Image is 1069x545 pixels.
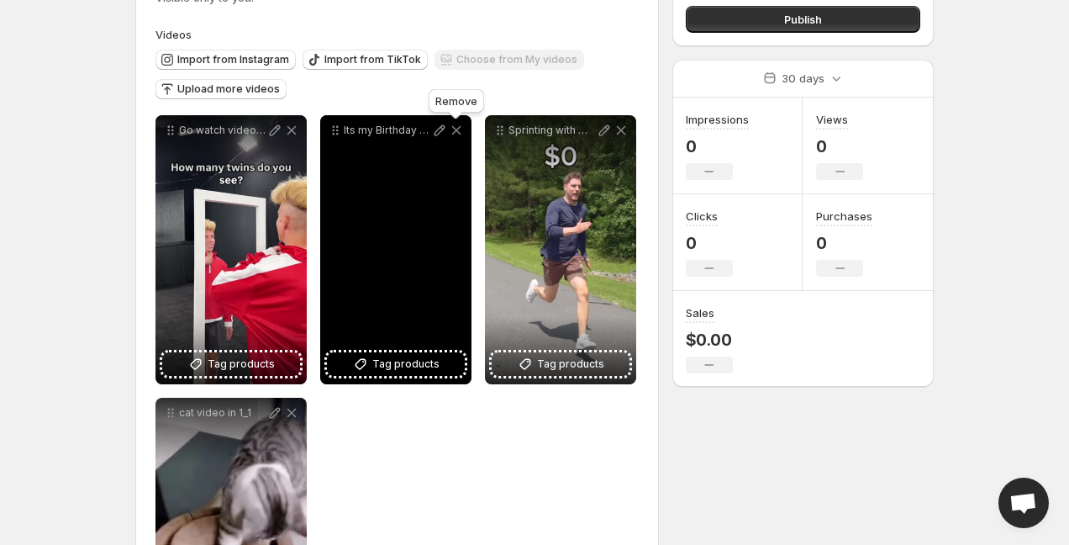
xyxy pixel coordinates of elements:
h3: Purchases [816,208,872,225]
button: Tag products [327,352,465,376]
p: 0 [816,136,863,156]
button: Import from Instagram [155,50,296,70]
h3: Impressions [686,111,749,128]
p: 0 [686,136,749,156]
p: 0 [686,233,733,253]
div: Its my Birthday so Im giving away 500000 to my followers Like and Comment on this post tagging 2 ... [320,115,471,384]
button: Publish [686,6,920,33]
button: Upload more videos [155,79,287,99]
p: 30 days [782,70,824,87]
span: Import from TikTok [324,53,421,66]
button: Import from TikTok [303,50,428,70]
p: cat video in 1_1 [179,406,266,420]
span: Import from Instagram [177,53,289,66]
span: Videos [155,28,192,41]
p: 0 [816,233,872,253]
button: Tag products [162,352,300,376]
h3: Views [816,111,848,128]
div: Sprinting with more and more moneyTag products [485,115,636,384]
span: Tag products [372,356,440,373]
span: Upload more videos [177,82,280,96]
p: Sprinting with more and more money [508,124,596,137]
span: Tag products [208,356,275,373]
button: Tag products [492,352,629,376]
span: Tag products [537,356,604,373]
p: Its my Birthday so Im giving away 500000 to my followers Like and Comment on this post tagging 2 ... [344,124,431,137]
div: Go watch video on YouTube of 100 twins competingTag products [155,115,307,384]
h3: Clicks [686,208,718,225]
p: Go watch video on YouTube of 100 twins competing [179,124,266,137]
a: Open chat [998,478,1049,528]
p: $0.00 [686,330,733,350]
h3: Sales [686,304,714,321]
span: Publish [784,11,822,28]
